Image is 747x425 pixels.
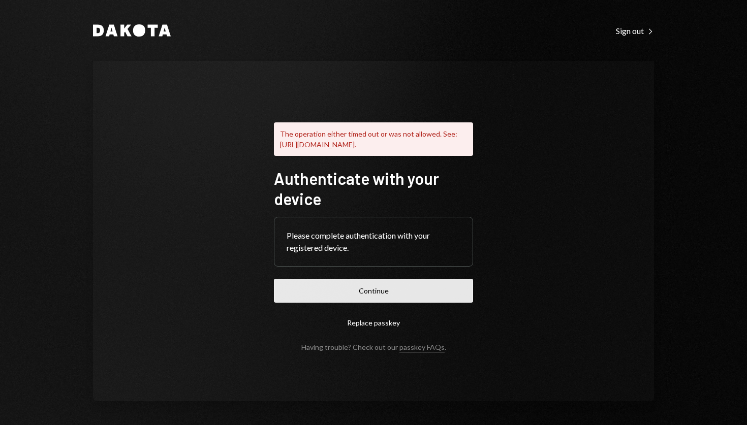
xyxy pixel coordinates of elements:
[287,230,460,254] div: Please complete authentication with your registered device.
[274,279,473,303] button: Continue
[274,168,473,209] h1: Authenticate with your device
[616,25,654,36] a: Sign out
[301,343,446,351] div: Having trouble? Check out our .
[274,122,473,156] div: The operation either timed out or was not allowed. See: [URL][DOMAIN_NAME].
[616,26,654,36] div: Sign out
[274,311,473,335] button: Replace passkey
[399,343,445,352] a: passkey FAQs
